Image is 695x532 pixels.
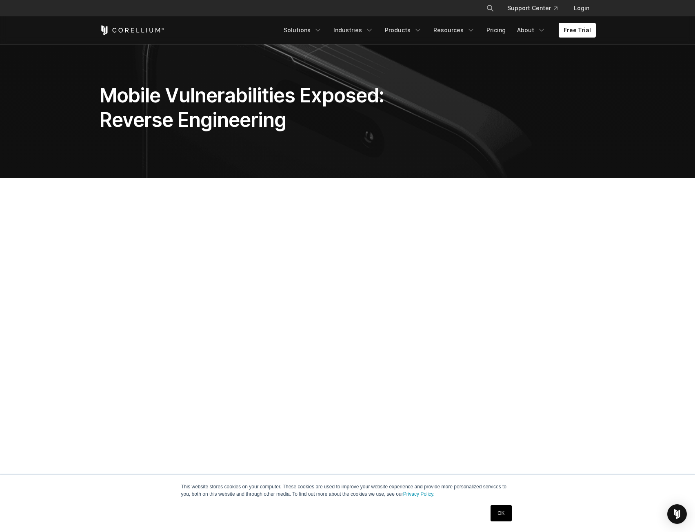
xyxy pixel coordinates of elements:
[100,83,425,132] h1: Mobile Vulnerabilities Exposed: Reverse Engineering
[483,1,497,16] button: Search
[100,204,596,483] iframe: HubSpot Video
[403,491,435,497] a: Privacy Policy.
[100,25,164,35] a: Corellium Home
[491,505,511,521] a: OK
[559,23,596,38] a: Free Trial
[482,23,511,38] a: Pricing
[476,1,596,16] div: Navigation Menu
[667,504,687,524] div: Open Intercom Messenger
[512,23,551,38] a: About
[429,23,480,38] a: Resources
[279,23,327,38] a: Solutions
[329,23,378,38] a: Industries
[279,23,596,38] div: Navigation Menu
[380,23,427,38] a: Products
[567,1,596,16] a: Login
[181,483,514,498] p: This website stores cookies on your computer. These cookies are used to improve your website expe...
[501,1,564,16] a: Support Center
